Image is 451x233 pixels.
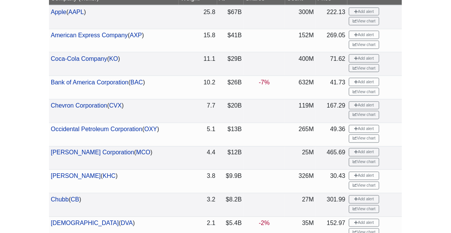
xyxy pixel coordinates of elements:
td: 400M [285,52,316,76]
td: $26B [217,76,244,100]
a: View chart [349,182,379,190]
button: Add alert [349,148,379,157]
td: $29B [217,52,244,76]
button: Add alert [349,219,379,227]
button: Add alert [349,78,379,86]
td: 265M [285,123,316,146]
a: View chart [349,41,379,49]
a: [PERSON_NAME] [51,173,101,179]
button: Add alert [349,54,379,63]
a: Chevron Corporation [51,103,107,109]
td: ( ) [49,5,179,29]
a: KHC [103,173,116,179]
td: 25.8 [179,5,217,29]
a: Occidental Petroleum Corporation [51,126,142,133]
button: Add alert [349,195,379,204]
a: View chart [349,88,379,96]
td: ( ) [49,29,179,52]
td: 11.1 [179,52,217,76]
td: $12B [217,146,244,170]
td: $8.2B [217,193,244,217]
td: 49.36 [316,123,347,146]
span: -2% [259,220,270,227]
span: -7% [259,79,270,86]
td: ( ) [49,146,179,170]
a: CB [71,197,79,203]
td: 10.2 [179,76,217,100]
a: BAC [131,79,143,86]
a: AXP [130,32,142,38]
td: ( ) [49,52,179,76]
button: Add alert [349,125,379,133]
a: [DEMOGRAPHIC_DATA] [51,220,119,227]
a: Bank of America Corporation [51,79,129,86]
td: 301.99 [316,193,347,217]
a: View chart [349,64,379,73]
a: KO [109,55,118,62]
td: ( ) [49,123,179,146]
a: American Express Company [51,32,128,38]
a: DVA [121,220,133,227]
td: $9.9B [217,170,244,193]
td: 222.13 [316,5,347,29]
td: 5.1 [179,123,217,146]
td: 41.73 [316,76,347,100]
td: 167.29 [316,99,347,123]
a: AAPL [68,9,84,15]
td: $41B [217,29,244,52]
td: 27M [285,193,316,217]
a: [PERSON_NAME] Corporation [51,149,134,156]
a: MCO [136,149,150,156]
td: 269.05 [316,29,347,52]
a: View chart [349,205,379,214]
td: 326M [285,170,316,193]
td: 152M [285,29,316,52]
a: OXY [144,126,157,133]
td: $20B [217,99,244,123]
td: ( ) [49,193,179,217]
a: View chart [349,135,379,143]
a: CVX [109,103,122,109]
td: ( ) [49,99,179,123]
td: 71.62 [316,52,347,76]
td: ( ) [49,170,179,193]
td: 119M [285,99,316,123]
td: $13B [217,123,244,146]
td: 25M [285,146,316,170]
td: 300M [285,5,316,29]
button: Add alert [349,8,379,16]
td: 15.8 [179,29,217,52]
td: 3.8 [179,170,217,193]
td: 3.2 [179,193,217,217]
td: 30.43 [316,170,347,193]
a: Coca-Cola Company [51,55,107,62]
a: Chubb [51,197,69,203]
a: View chart [349,17,379,25]
button: Add alert [349,31,379,39]
td: 7.7 [179,99,217,123]
button: Add alert [349,101,379,110]
td: 465.69 [316,146,347,170]
td: 632M [285,76,316,100]
a: View chart [349,111,379,119]
a: View chart [349,158,379,166]
td: ( ) [49,76,179,100]
a: Apple [51,9,66,15]
td: 4.4 [179,146,217,170]
button: Add alert [349,172,379,180]
td: $67B [217,5,244,29]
